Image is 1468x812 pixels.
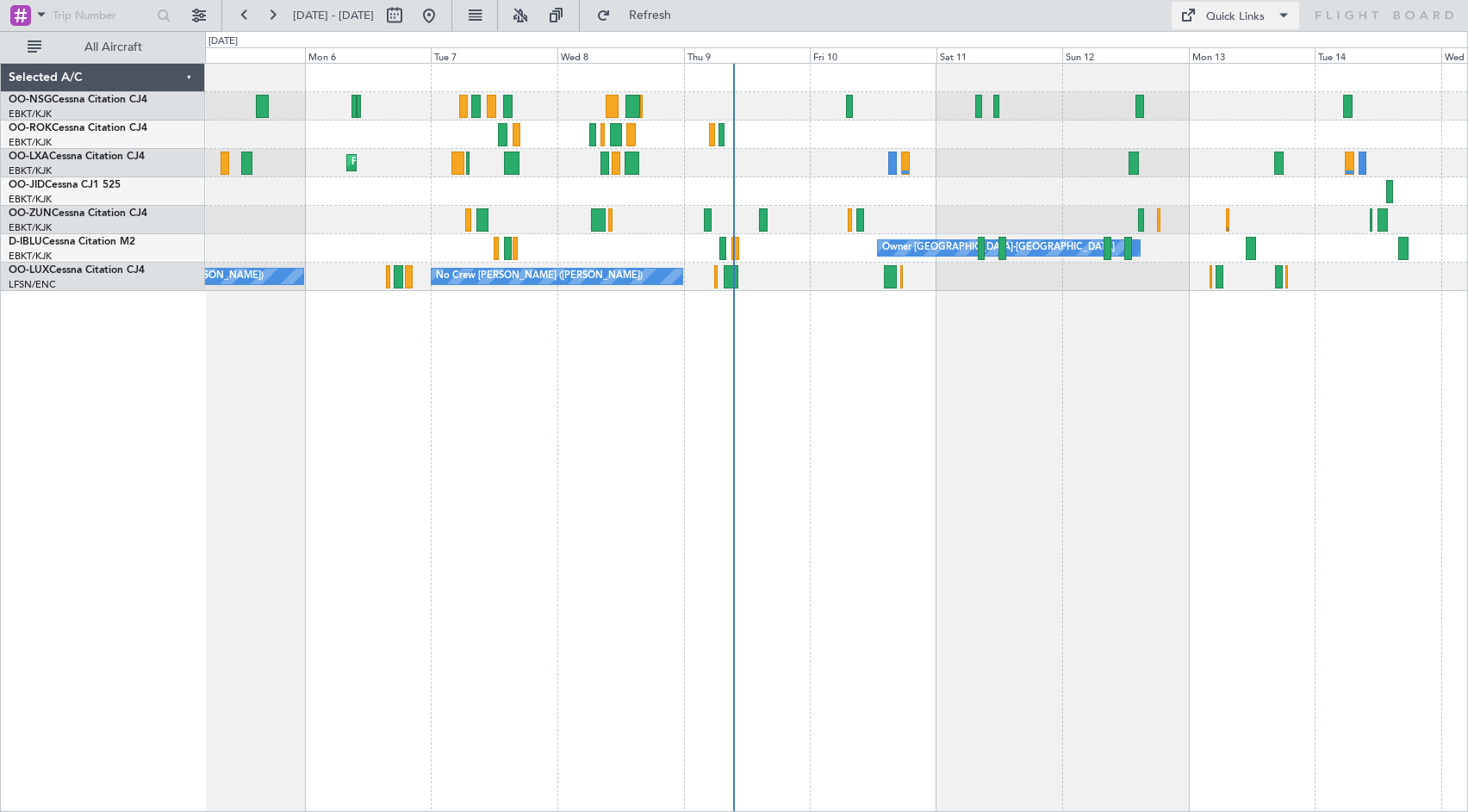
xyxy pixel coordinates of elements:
[9,180,45,190] span: OO-JID
[208,34,238,49] div: [DATE]
[9,250,52,263] a: EBKT/KJK
[810,47,936,63] div: Fri 10
[9,221,52,234] a: EBKT/KJK
[9,95,52,105] span: OO-NSG
[1189,47,1316,63] div: Mon 13
[9,123,147,133] a: OO-ROKCessna Citation CJ4
[45,41,182,53] span: All Aircraft
[1172,2,1299,29] button: Quick Links
[436,263,643,289] div: No Crew [PERSON_NAME] ([PERSON_NAME])
[9,164,52,177] a: EBKT/KJK
[588,2,692,29] button: Refresh
[1062,47,1189,63] div: Sun 12
[178,47,305,63] div: Sun 5
[9,265,49,276] span: OO-LUX
[9,152,49,162] span: OO-LXA
[684,47,811,63] div: Thu 9
[9,208,52,219] span: OO-ZUN
[882,235,1115,261] div: Owner [GEOGRAPHIC_DATA]-[GEOGRAPHIC_DATA]
[9,237,42,247] span: D-IBLU
[9,152,145,162] a: OO-LXACessna Citation CJ4
[9,136,52,149] a: EBKT/KJK
[9,95,147,105] a: OO-NSGCessna Citation CJ4
[936,47,1063,63] div: Sat 11
[293,8,374,23] span: [DATE] - [DATE]
[9,123,52,133] span: OO-ROK
[9,193,52,206] a: EBKT/KJK
[305,47,432,63] div: Mon 6
[1315,47,1441,63] div: Tue 14
[9,180,121,190] a: OO-JIDCessna CJ1 525
[557,47,684,63] div: Wed 8
[614,9,687,22] span: Refresh
[9,278,56,291] a: LFSN/ENC
[431,47,557,63] div: Tue 7
[1206,9,1265,26] div: Quick Links
[9,265,145,276] a: OO-LUXCessna Citation CJ4
[9,208,147,219] a: OO-ZUNCessna Citation CJ4
[351,150,552,176] div: Planned Maint Kortrijk-[GEOGRAPHIC_DATA]
[53,3,152,28] input: Trip Number
[9,237,135,247] a: D-IBLUCessna Citation M2
[9,108,52,121] a: EBKT/KJK
[19,34,187,61] button: All Aircraft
